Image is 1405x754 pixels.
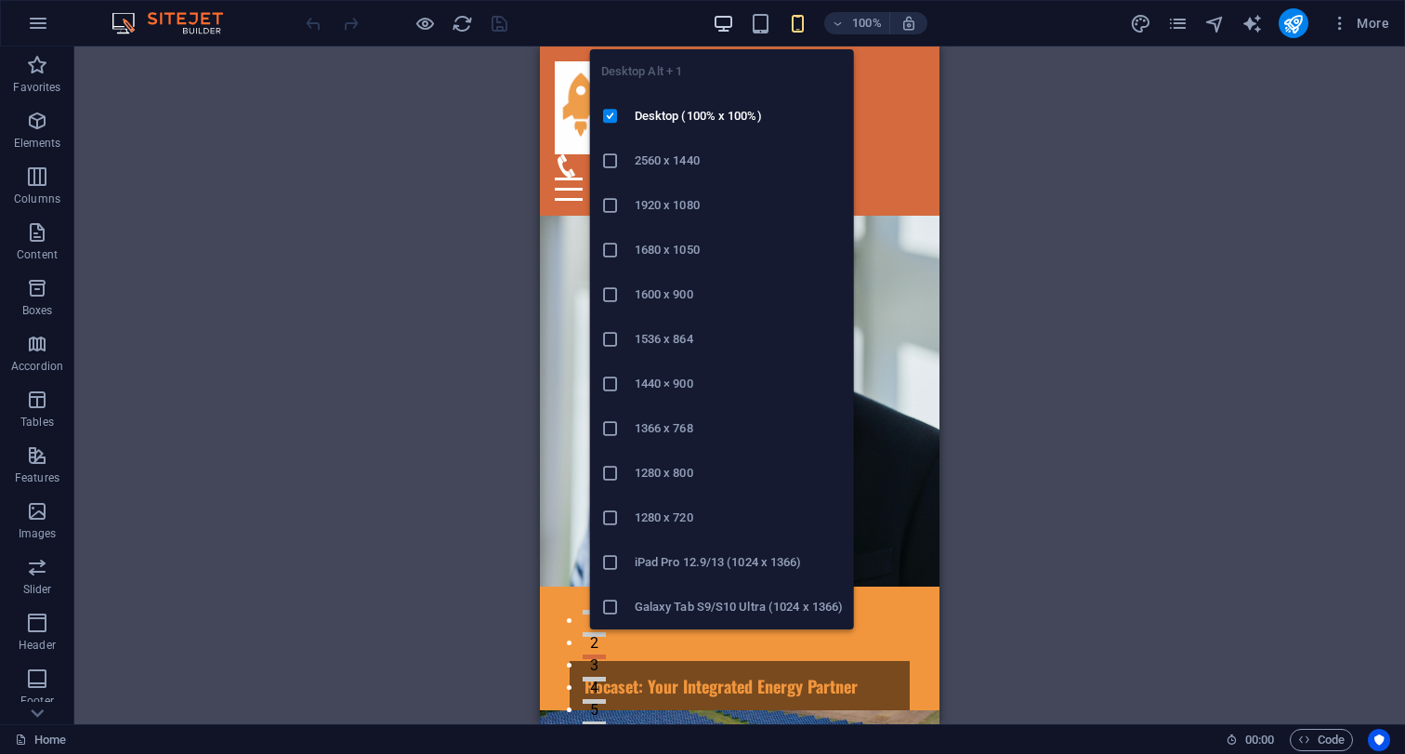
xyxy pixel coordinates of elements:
[14,192,60,206] p: Columns
[23,582,52,597] p: Slider
[1279,8,1308,38] button: publish
[635,284,843,306] h6: 1600 x 900
[635,551,843,574] h6: iPad Pro 12.9/13 (1024 x 1366)
[1167,12,1189,34] button: pages
[414,12,436,34] button: Click here to leave preview mode and continue editing
[1204,12,1227,34] button: navigator
[635,239,843,261] h6: 1680 x 1050
[1290,729,1353,751] button: Code
[635,194,843,217] h6: 1920 x 1080
[1241,13,1263,34] i: AI Writer
[451,12,473,34] button: reload
[1331,14,1389,33] span: More
[1323,8,1397,38] button: More
[1204,13,1226,34] i: Navigator
[17,247,58,262] p: Content
[14,136,61,151] p: Elements
[635,373,843,395] h6: 1440 × 900
[1298,729,1345,751] span: Code
[43,563,66,568] button: 1
[15,729,66,751] a: Click to cancel selection. Double-click to open Pages
[1282,13,1304,34] i: Publish
[635,328,843,351] h6: 1536 x 864
[43,653,66,657] button: 5
[635,596,843,618] h6: Galaxy Tab S9/S10 Ultra (1024 x 1366)
[635,507,843,529] h6: 1280 x 720
[43,608,66,613] button: 3
[1226,729,1275,751] h6: Session time
[1167,13,1188,34] i: Pages (Ctrl+Alt+S)
[1130,12,1152,34] button: design
[635,462,843,484] h6: 1280 x 800
[19,638,56,653] p: Header
[1368,729,1390,751] button: Usercentrics
[824,12,890,34] button: 100%
[1130,13,1151,34] i: Design (Ctrl+Alt+Y)
[1241,12,1264,34] button: text_generator
[19,526,57,541] p: Images
[43,586,66,590] button: 2
[1245,729,1274,751] span: 00 00
[852,12,882,34] h6: 100%
[13,80,60,95] p: Favorites
[635,105,843,127] h6: Desktop (100% x 100%)
[1258,733,1261,747] span: :
[22,303,53,318] p: Boxes
[15,470,59,485] p: Features
[635,417,843,440] h6: 1366 x 768
[900,15,917,32] i: On resize automatically adjust zoom level to fit chosen device.
[20,415,54,430] p: Tables
[43,675,66,680] button: 6
[43,630,66,635] button: 4
[107,12,246,34] img: Editor Logo
[635,150,843,172] h6: 2560 x 1440
[452,13,473,34] i: Reload page
[11,359,63,374] p: Accordion
[20,694,54,708] p: Footer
